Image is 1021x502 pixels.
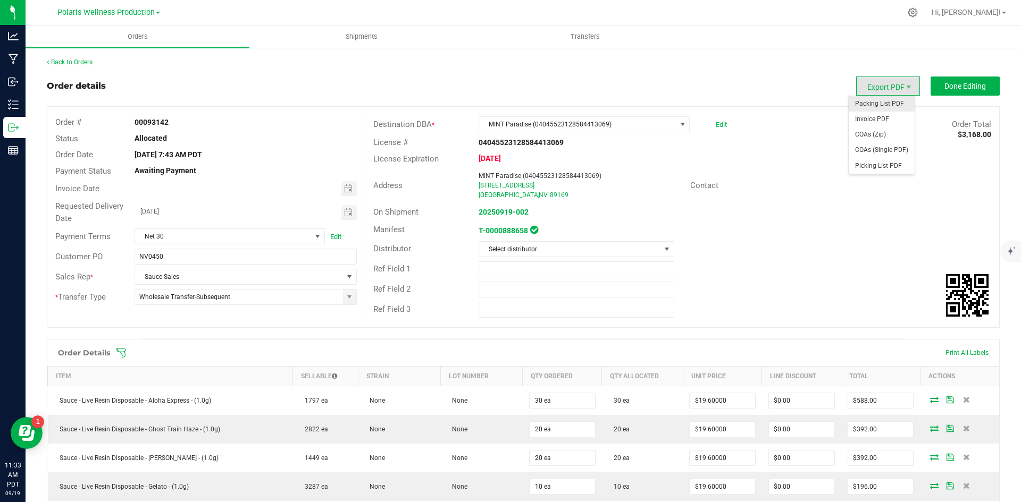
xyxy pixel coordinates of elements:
span: Status [55,134,78,143]
qrcode: 00093142 [946,274,989,317]
input: 0 [690,422,755,437]
span: 30 ea [608,397,630,404]
th: Sellable [293,366,358,386]
span: 20 ea [608,454,630,462]
span: Sauce - Live Resin Disposable - Aloha Express - (1.0g) [54,397,211,404]
span: None [447,454,467,462]
span: NV [539,191,548,199]
a: Shipments [249,25,473,48]
span: 1797 ea [299,397,328,404]
a: 20250919-002 [479,208,529,216]
input: 0 [530,450,595,465]
span: Hi, [PERSON_NAME]! [932,8,1001,16]
input: 0 [690,450,755,465]
span: In Sync [530,224,538,235]
span: Manifest [373,225,405,234]
span: Save Order Detail [942,454,958,460]
span: Ref Field 3 [373,304,411,314]
span: Sauce Sales [135,269,342,284]
span: MINT Paradise (04045523128584413069) [479,117,676,132]
th: Line Discount [762,366,841,386]
div: Order details [47,80,106,92]
span: Order Total [952,120,991,129]
li: Export PDF [856,76,920,96]
span: None [447,483,467,490]
strong: Allocated [135,134,167,142]
iframe: Resource center [11,417,43,449]
li: Packing List PDF [849,96,915,112]
li: Picking List PDF [849,158,915,174]
span: COAs (Single PDF) [849,142,915,158]
input: 0 [530,479,595,494]
input: 0 [848,393,914,408]
inline-svg: Inventory [8,99,19,110]
inline-svg: Manufacturing [8,54,19,64]
span: 20 ea [608,426,630,433]
input: 0 [848,450,914,465]
strong: [DATE] 7:43 AM PDT [135,150,202,159]
span: Polaris Wellness Production [57,8,155,17]
span: None [447,426,467,433]
p: 09/19 [5,489,21,497]
span: On Shipment [373,207,419,217]
span: Done Editing [944,82,986,90]
div: Manage settings [906,7,919,18]
span: Save Order Detail [942,425,958,431]
th: Strain [358,366,440,386]
input: 0 [769,393,834,408]
input: 0 [769,422,834,437]
span: Sauce - Live Resin Disposable - Ghost Train Haze - (1.0g) [54,426,220,433]
span: Order # [55,117,81,127]
input: 0 [530,393,595,408]
input: 0 [769,479,834,494]
input: 0 [530,422,595,437]
p: 11:33 AM PDT [5,461,21,489]
strong: 04045523128584413069 [479,138,564,147]
strong: [DATE] [479,154,501,163]
span: 1449 ea [299,454,328,462]
span: Toggle calendar [341,181,357,196]
span: License # [373,138,408,147]
span: Transfers [556,32,614,41]
strong: 00093142 [135,118,169,126]
span: 2822 ea [299,426,328,433]
span: 10 ea [608,483,630,490]
span: Invoice Date [55,184,99,193]
span: None [364,483,385,490]
span: Sauce - Live Resin Disposable - [PERSON_NAME] - (1.0g) [54,454,219,462]
iframe: Resource center unread badge [31,415,44,428]
th: Actions [920,366,999,386]
span: Payment Terms [55,232,111,241]
inline-svg: Reports [8,145,19,156]
th: Qty Ordered [523,366,602,386]
span: Net 30 [135,229,311,244]
span: 3287 ea [299,483,328,490]
a: Orders [26,25,249,48]
span: Toggle calendar [341,205,357,220]
span: Payment Status [55,166,111,176]
h1: Order Details [58,348,110,357]
span: Delete Order Detail [958,396,974,403]
a: Back to Orders [47,58,93,66]
span: Delete Order Detail [958,454,974,460]
strong: T-0000888658 [479,226,528,235]
span: Ref Field 1 [373,264,411,274]
span: Transfer Type [55,292,106,302]
span: Save Order Detail [942,482,958,489]
span: [GEOGRAPHIC_DATA] [479,191,540,199]
span: Requested Delivery Date [55,201,123,223]
a: Transfers [473,25,697,48]
a: Edit [330,233,341,241]
span: Delete Order Detail [958,425,974,431]
th: Unit Price [683,366,762,386]
inline-svg: Analytics [8,31,19,41]
th: Lot Number [440,366,523,386]
li: Invoice PDF [849,112,915,127]
span: COAs (Zip) [849,127,915,142]
input: 0 [848,479,914,494]
span: License Expiration [373,154,439,164]
span: Delete Order Detail [958,482,974,489]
